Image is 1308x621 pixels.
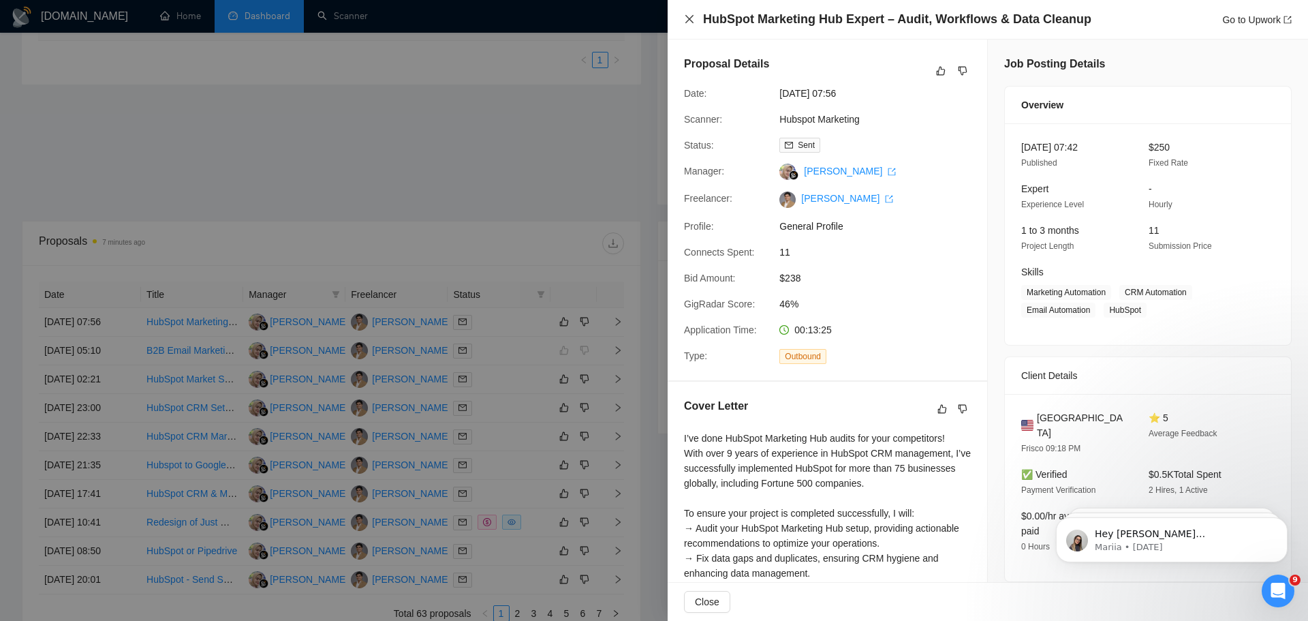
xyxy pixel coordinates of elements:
img: 🇺🇸 [1021,418,1033,433]
span: Payment Verification [1021,485,1095,495]
span: Email Automation [1021,303,1095,318]
span: Expert [1021,183,1048,194]
span: ✅ Verified [1021,469,1068,480]
a: [PERSON_NAME] export [801,193,893,204]
span: Freelancer: [684,193,732,204]
span: Hey [PERSON_NAME][EMAIL_ADDRESS][DOMAIN_NAME], Looks like your Upwork agency HubsPlanet ran out o... [59,40,235,226]
span: HubSpot [1104,303,1147,318]
button: like [933,63,949,79]
span: Project Length [1021,241,1074,251]
span: dislike [958,65,967,76]
span: mail [785,141,793,149]
a: Go to Upworkexport [1222,14,1292,25]
span: General Profile [779,219,984,234]
button: like [934,401,950,417]
a: [PERSON_NAME] export [804,166,896,177]
h5: Cover Letter [684,398,748,414]
span: 2 Hires, 1 Active [1149,485,1208,495]
span: Marketing Automation [1021,285,1111,300]
span: [DATE] 07:42 [1021,142,1078,153]
span: Fixed Rate [1149,158,1188,168]
button: Close [684,14,695,25]
span: $0.00/hr avg hourly rate paid [1021,511,1122,536]
span: Skills [1021,267,1044,277]
span: CRM Automation [1119,285,1192,300]
span: Experience Level [1021,200,1084,209]
h4: HubSpot Marketing Hub Expert – Audit, Workflows & Data Cleanup [703,11,1091,28]
span: Manager: [684,166,724,177]
span: 0 Hours [1021,542,1050,551]
button: dislike [954,401,971,417]
span: 9 [1290,575,1301,586]
span: [GEOGRAPHIC_DATA] [1037,410,1127,440]
span: clock-circle [779,325,789,335]
iframe: Intercom live chat [1262,575,1294,607]
span: Profile: [684,221,714,232]
span: Status: [684,140,714,151]
span: Connects Spent: [684,247,755,258]
div: Client Details [1021,357,1275,394]
span: $238 [779,271,984,286]
span: export [888,168,896,176]
span: Scanner: [684,114,722,125]
span: ⭐ 5 [1149,412,1168,423]
span: 46% [779,297,984,312]
p: Message from Mariia, sent 1w ago [59,52,235,65]
span: - [1149,183,1152,194]
span: Bid Amount: [684,273,736,284]
span: Frisco 09:18 PM [1021,444,1080,453]
span: 1 to 3 months [1021,225,1079,236]
span: export [1283,16,1292,24]
span: Average Feedback [1149,429,1217,438]
span: Published [1021,158,1057,168]
span: Sent [798,140,815,150]
span: dislike [958,404,967,414]
span: GigRadar Score: [684,299,755,309]
span: $0.5K Total Spent [1149,469,1221,480]
span: Close [695,594,719,609]
span: 11 [1149,225,1159,236]
span: close [684,14,695,25]
img: c1GXWDYvW1g6O0SYbXx0R0FxXFjb90V1lJywe_k0aHFu_rGG5Xu5m9sEpH3EoINX5V [779,192,796,208]
span: Type: [684,350,707,361]
span: 11 [779,245,984,260]
span: Date: [684,88,706,99]
span: like [937,404,947,414]
span: 00:13:25 [794,324,832,335]
span: export [885,195,893,203]
button: dislike [954,63,971,79]
h5: Proposal Details [684,56,769,72]
h5: Job Posting Details [1004,56,1105,72]
img: gigradar-bm.png [789,170,798,180]
span: like [936,65,946,76]
span: [DATE] 07:56 [779,86,984,101]
a: Hubspot Marketing [779,114,860,125]
span: Overview [1021,97,1063,112]
button: Close [684,591,730,613]
span: Outbound [779,349,826,364]
span: $250 [1149,142,1170,153]
span: Hourly [1149,200,1172,209]
iframe: Intercom notifications message [1035,489,1308,584]
span: Application Time: [684,324,757,335]
span: Submission Price [1149,241,1212,251]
